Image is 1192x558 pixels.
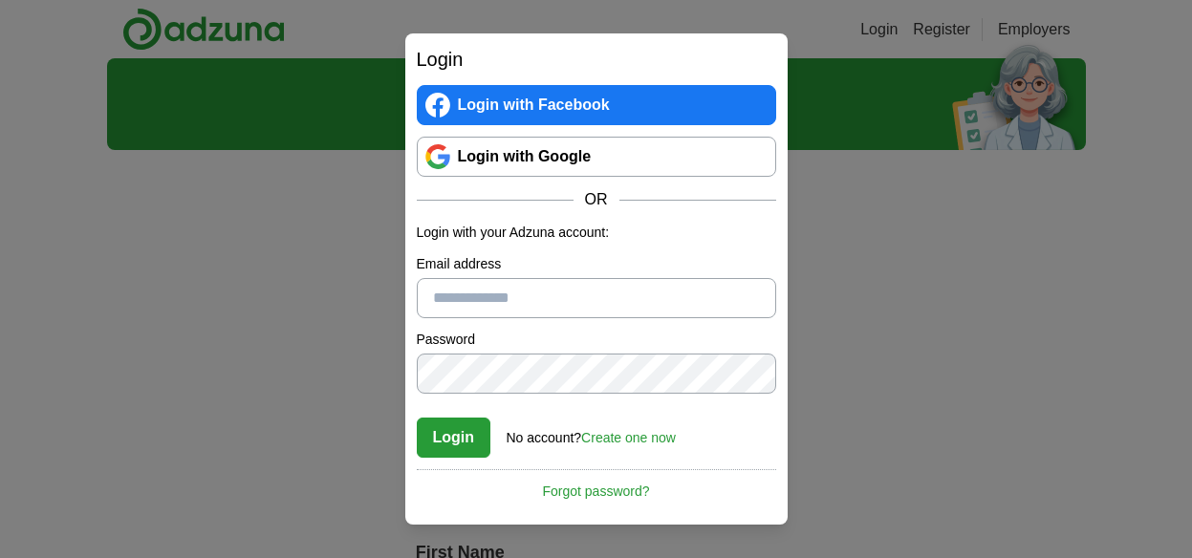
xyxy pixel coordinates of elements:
button: Login [417,418,491,458]
div: No account? [507,417,676,448]
p: Login with your Adzuna account: [417,223,776,243]
span: OR [574,188,619,211]
a: Login with Google [417,137,776,177]
label: Password [417,330,776,350]
a: Login with Facebook [417,85,776,125]
label: Email address [417,254,776,274]
a: Forgot password? [417,469,776,502]
h2: Login [417,45,776,74]
a: Create one now [581,430,676,445]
